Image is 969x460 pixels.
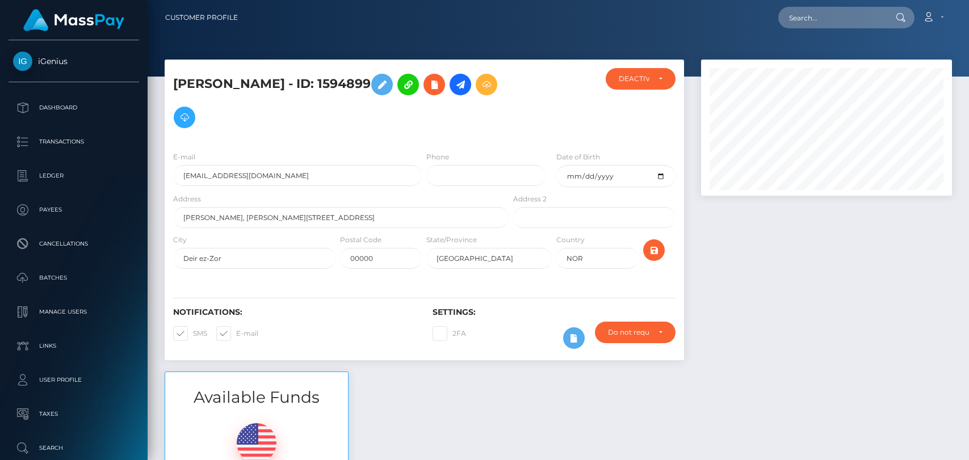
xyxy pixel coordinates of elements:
[608,328,649,337] div: Do not require
[173,235,187,245] label: City
[619,74,649,83] div: DEACTIVE
[13,337,135,355] p: Links
[216,326,258,341] label: E-mail
[13,235,135,252] p: Cancellations
[165,386,348,408] h3: Available Funds
[13,372,135,389] p: User Profile
[778,7,885,28] input: Search...
[9,332,139,360] a: Links
[340,235,381,245] label: Postal Code
[13,52,32,71] img: iGenius
[9,366,139,394] a: User Profile
[9,128,139,156] a: Transactions
[9,56,139,66] span: iGenius
[165,6,238,29] a: Customer Profile
[9,298,139,326] a: Manage Users
[426,235,477,245] label: State/Province
[9,196,139,224] a: Payees
[556,152,600,162] label: Date of Birth
[595,322,675,343] button: Do not require
[426,152,449,162] label: Phone
[173,194,201,204] label: Address
[450,74,471,95] a: Initiate Payout
[556,235,585,245] label: Country
[13,269,135,286] p: Batches
[13,303,135,320] p: Manage Users
[9,230,139,258] a: Cancellations
[13,406,135,423] p: Taxes
[23,9,124,31] img: MassPay Logo
[173,326,207,341] label: SMS
[173,307,416,317] h6: Notifications:
[13,201,135,218] p: Payees
[9,162,139,190] a: Ledger
[433,307,675,317] h6: Settings:
[13,133,135,150] p: Transactions
[9,94,139,122] a: Dashboard
[13,440,135,457] p: Search
[513,194,547,204] label: Address 2
[433,326,466,341] label: 2FA
[173,68,502,134] h5: [PERSON_NAME] - ID: 1594899
[13,99,135,116] p: Dashboard
[173,152,195,162] label: E-mail
[9,264,139,292] a: Batches
[13,167,135,184] p: Ledger
[9,400,139,428] a: Taxes
[606,68,675,90] button: DEACTIVE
